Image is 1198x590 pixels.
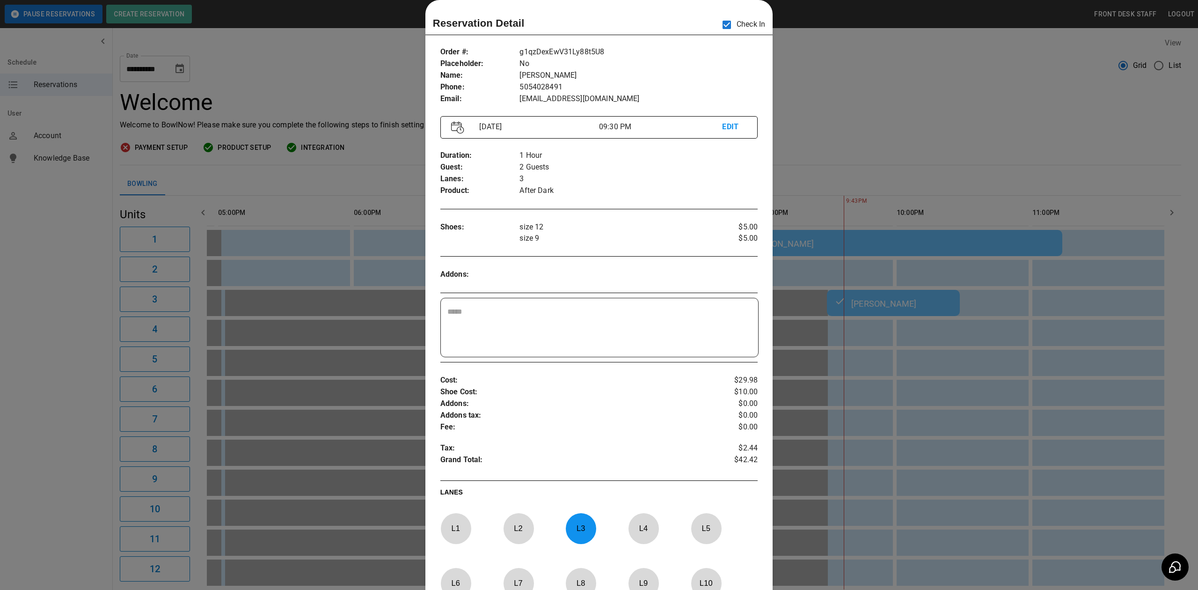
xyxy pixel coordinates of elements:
[433,15,525,31] p: Reservation Detail
[440,93,520,105] p: Email :
[440,487,758,501] p: LANES
[440,398,705,410] p: Addons :
[628,517,659,539] p: L 4
[691,517,722,539] p: L 5
[440,162,520,173] p: Guest :
[705,410,758,421] p: $0.00
[440,269,520,280] p: Addons :
[475,121,599,133] p: [DATE]
[565,517,596,539] p: L 3
[519,185,758,197] p: After Dark
[519,81,758,93] p: 5054028491
[440,70,520,81] p: Name :
[440,375,705,386] p: Cost :
[705,386,758,398] p: $10.00
[722,121,747,133] p: EDIT
[440,58,520,70] p: Placeholder :
[440,81,520,93] p: Phone :
[519,150,758,162] p: 1 Hour
[519,70,758,81] p: [PERSON_NAME]
[440,150,520,162] p: Duration :
[519,162,758,173] p: 2 Guests
[705,442,758,454] p: $2.44
[440,185,520,197] p: Product :
[705,233,758,244] p: $5.00
[519,173,758,185] p: 3
[705,375,758,386] p: $29.98
[440,173,520,185] p: Lanes :
[519,58,758,70] p: No
[519,46,758,58] p: g1qzDexEwV31Ly88t5U8
[519,233,705,244] p: size 9
[599,121,722,133] p: 09:30 PM
[440,221,520,233] p: Shoes :
[440,442,705,454] p: Tax :
[705,221,758,233] p: $5.00
[440,454,705,468] p: Grand Total :
[451,121,464,134] img: Vector
[440,386,705,398] p: Shoe Cost :
[705,421,758,433] p: $0.00
[440,517,471,539] p: L 1
[440,421,705,433] p: Fee :
[519,93,758,105] p: [EMAIL_ADDRESS][DOMAIN_NAME]
[519,221,705,233] p: size 12
[705,454,758,468] p: $42.42
[717,15,765,35] p: Check In
[440,46,520,58] p: Order # :
[705,398,758,410] p: $0.00
[440,410,705,421] p: Addons tax :
[503,517,534,539] p: L 2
